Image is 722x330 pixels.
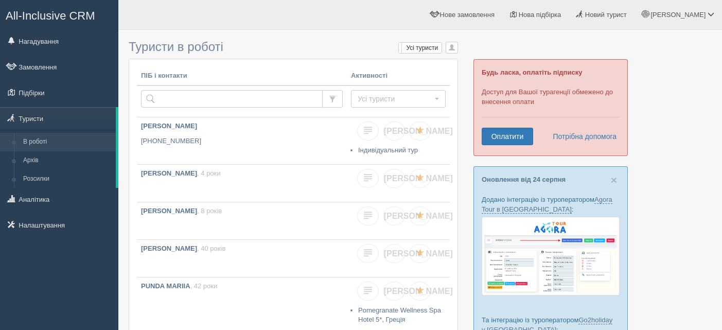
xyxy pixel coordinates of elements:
b: [PERSON_NAME] [141,122,197,130]
span: Нова підбірка [519,11,561,19]
a: All-Inclusive CRM [1,1,118,29]
a: Індивідуальний тур [358,146,418,154]
a: [PERSON_NAME] [PHONE_NUMBER] [137,117,347,164]
a: Оновлення від 24 серпня [482,176,566,183]
p: [PHONE_NUMBER] [141,136,343,146]
span: Усі туристи [358,94,432,104]
span: [PERSON_NAME] [384,249,453,258]
span: [PERSON_NAME] [650,11,706,19]
a: [PERSON_NAME] [383,121,405,141]
th: ПІБ і контакти [137,67,347,85]
button: Close [611,175,617,185]
span: , 40 років [197,245,225,252]
b: [PERSON_NAME] [141,245,197,252]
label: Усі туристи [399,43,442,53]
b: Будь ласка, оплатіть підписку [482,68,582,76]
span: Новий турист [585,11,627,19]
a: Agora Tour в [GEOGRAPHIC_DATA] [482,196,612,214]
input: Пошук за ПІБ, паспортом або контактами [141,90,323,108]
th: Активності [347,67,450,85]
span: [PERSON_NAME] [384,212,453,220]
a: [PERSON_NAME] [383,169,405,188]
a: [PERSON_NAME] [383,206,405,225]
b: [PERSON_NAME] [141,169,197,177]
span: , 4 роки [197,169,220,177]
div: Доступ для Вашої турагенції обмежено до внесення оплати [473,59,628,156]
b: [PERSON_NAME] [141,207,197,215]
span: × [611,174,617,186]
span: [PERSON_NAME] [384,174,453,183]
a: В роботі [19,133,116,151]
span: , 8 років [197,207,222,215]
a: Розсилки [19,170,116,188]
a: Архів [19,151,116,170]
b: PUNDA MARIIA [141,282,190,290]
a: [PERSON_NAME], 40 років [137,240,347,277]
a: [PERSON_NAME], 4 роки [137,165,347,202]
img: agora-tour-%D0%B7%D0%B0%D1%8F%D0%B2%D0%BA%D0%B8-%D1%81%D1%80%D0%BC-%D0%B4%D0%BB%D1%8F-%D1%82%D1%8... [482,217,620,296]
a: Pomegranate Wellness Spa Hotel 5*, Греція [358,306,441,324]
span: , 42 роки [190,282,218,290]
span: Нове замовлення [440,11,495,19]
span: [PERSON_NAME] [384,127,453,135]
span: [PERSON_NAME] [384,287,453,296]
a: [PERSON_NAME] [383,244,405,263]
span: All-Inclusive CRM [6,9,95,22]
a: [PERSON_NAME], 8 років [137,202,347,239]
button: Усі туристи [351,90,446,108]
span: Туристи в роботі [129,40,223,54]
p: Додано інтеграцію із туроператором : [482,195,620,214]
a: Оплатити [482,128,533,145]
a: Потрібна допомога [546,128,617,145]
a: [PERSON_NAME] [383,282,405,301]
